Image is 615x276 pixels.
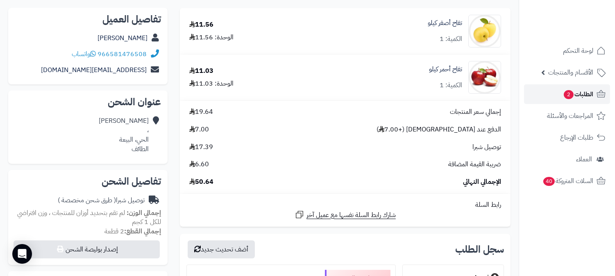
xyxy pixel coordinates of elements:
a: 966581476508 [98,49,147,59]
span: 2 [564,90,574,99]
a: تفاح أحمر كيلو [429,65,462,74]
div: الوحدة: 11.03 [189,79,234,88]
div: الكمية: 1 [440,34,462,44]
h2: تفاصيل العميل [15,14,161,24]
div: رابط السلة [183,200,507,210]
span: لم تقم بتحديد أوزان للمنتجات ، وزن افتراضي للكل 1 كجم [17,208,161,227]
a: تفاح أصفر كيلو [428,18,462,28]
button: أضف تحديث جديد [188,240,255,258]
span: 17.39 [189,143,213,152]
span: 50.64 [189,177,213,187]
span: إجمالي سعر المنتجات [450,107,501,117]
h3: سجل الطلب [455,244,504,254]
a: شارك رابط السلة نفسها مع عميل آخر [295,210,396,220]
strong: إجمالي القطع: [124,226,161,236]
span: 6.60 [189,160,209,169]
span: الإجمالي النهائي [463,177,501,187]
div: الوحدة: 11.56 [189,33,234,42]
span: 19.64 [189,107,213,117]
a: [PERSON_NAME] [98,33,148,43]
span: الطلبات [563,88,593,100]
span: العملاء [576,154,592,165]
a: واتساب [72,49,96,59]
a: السلات المتروكة40 [524,171,610,191]
span: 7.00 [189,125,209,134]
span: الأقسام والمنتجات [548,67,593,78]
span: توصيل شبرا [472,143,501,152]
span: السلات المتروكة [542,175,593,187]
img: logo-2.png [559,22,607,39]
span: ( طرق شحن مخصصة ) [58,195,116,205]
img: 1664179887-%D8%AA%D9%86%D8%B2%D9%8A%D9%84%20(21)-90x90.jpg [469,61,501,94]
a: لوحة التحكم [524,41,610,61]
span: الدفع عند [DEMOGRAPHIC_DATA] (+7.00 ) [377,125,501,134]
a: الطلبات2 [524,84,610,104]
span: ضريبة القيمة المضافة [448,160,501,169]
a: العملاء [524,149,610,169]
div: Open Intercom Messenger [12,244,32,264]
img: 1675587776-copy-of-apple-cox-orange-1kg-90x90.jpg [469,15,501,48]
div: توصيل شبرا [58,196,145,205]
button: إصدار بوليصة الشحن [14,240,160,258]
span: المراجعات والأسئلة [547,110,593,122]
h2: عنوان الشحن [15,97,161,107]
div: 11.56 [189,20,213,29]
a: [EMAIL_ADDRESS][DOMAIN_NAME] [41,65,147,75]
a: طلبات الإرجاع [524,128,610,147]
div: [PERSON_NAME] ، الحي، البيعة الطائف [99,116,149,154]
small: 2 قطعة [104,226,161,236]
span: شارك رابط السلة نفسها مع عميل آخر [306,210,396,220]
strong: إجمالي الوزن: [127,208,161,218]
div: الكمية: 1 [440,81,462,90]
div: 11.03 [189,66,213,76]
span: 40 [543,177,555,186]
h2: تفاصيل الشحن [15,176,161,186]
span: لوحة التحكم [563,45,593,57]
a: المراجعات والأسئلة [524,106,610,126]
span: طلبات الإرجاع [560,132,593,143]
